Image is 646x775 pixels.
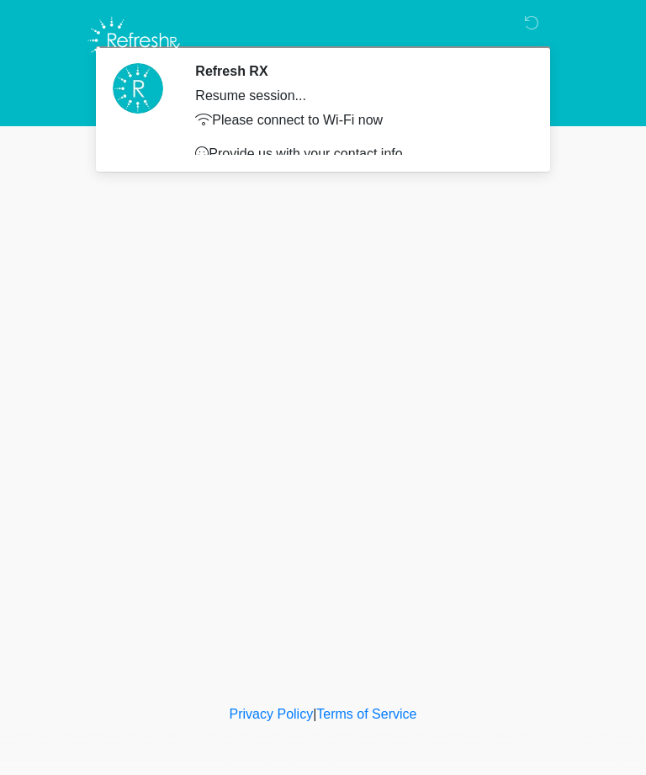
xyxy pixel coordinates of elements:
[195,144,521,164] p: Provide us with your contact info
[195,86,521,106] div: Resume session...
[83,13,185,68] img: Refresh RX Logo
[230,707,314,721] a: Privacy Policy
[316,707,416,721] a: Terms of Service
[113,63,163,114] img: Agent Avatar
[313,707,316,721] a: |
[195,110,521,130] p: Please connect to Wi-Fi now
